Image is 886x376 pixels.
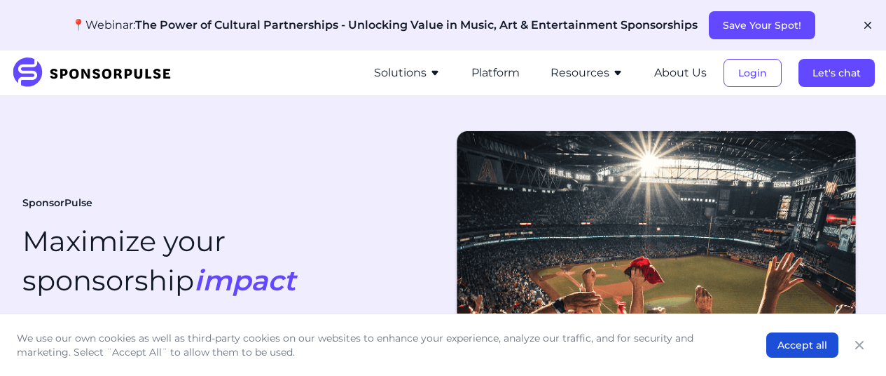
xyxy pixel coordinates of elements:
[22,311,438,351] p: Fast-track sponsorship decisions with our ready-to-use consumer and market insight solutions
[798,67,875,79] a: Let's chat
[71,17,698,34] p: 📍Webinar:
[471,65,520,81] button: Platform
[654,67,707,79] a: About Us
[766,333,838,358] button: Accept all
[22,196,92,210] span: SponsorPulse
[724,67,782,79] a: Login
[17,331,738,359] p: We use our own cookies as well as third-party cookies on our websites to enhance your experience,...
[709,19,815,32] a: Save Your Spot!
[850,335,869,355] button: Close
[471,67,520,79] a: Platform
[654,65,707,81] button: About Us
[374,65,441,81] button: Solutions
[11,58,181,88] img: SponsorPulse
[724,59,782,87] button: Login
[135,18,698,32] span: The Power of Cultural Partnerships - Unlocking Value in Music, Art & Entertainment Sponsorships
[798,59,875,87] button: Let's chat
[194,263,296,297] i: impact
[22,222,296,300] h1: Maximize your sponsorship
[709,11,815,39] button: Save Your Spot!
[551,65,623,81] button: Resources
